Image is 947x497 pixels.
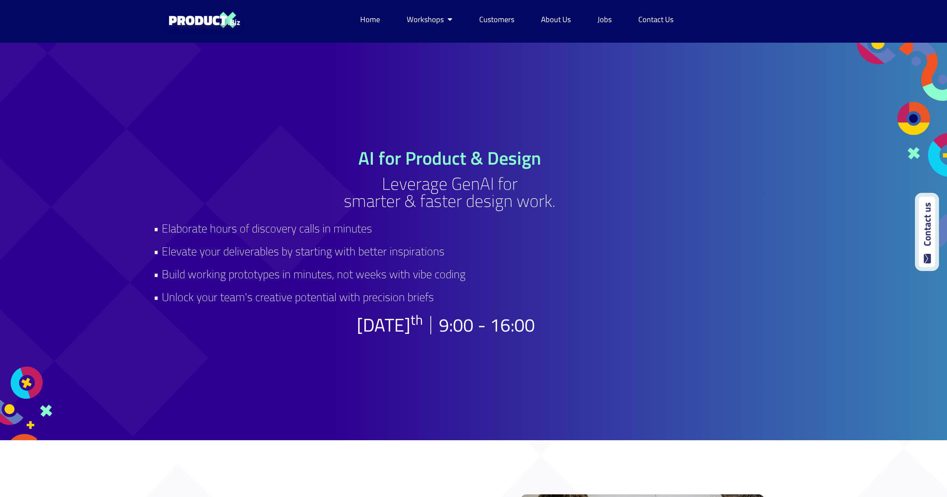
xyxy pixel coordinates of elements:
h2: • Elaborate hours of discovery calls in minutes • Elevate your deliverables by starting with bett... [153,217,746,308]
h1: AI for Product & Design [153,149,746,167]
a: Customers [472,11,522,28]
a: Contact Us [631,11,681,28]
a: Jobs [590,11,619,28]
p: [DATE] [357,316,423,334]
h2: 9:00 - 16:00 [439,316,535,334]
a: Home [353,11,388,28]
a: About Us [533,11,578,28]
h2: Leverage GenAI for smarter & faster design work. [153,175,746,209]
nav: Menu [353,11,681,28]
a: Workshops [399,11,460,28]
sup: th [411,309,423,330]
